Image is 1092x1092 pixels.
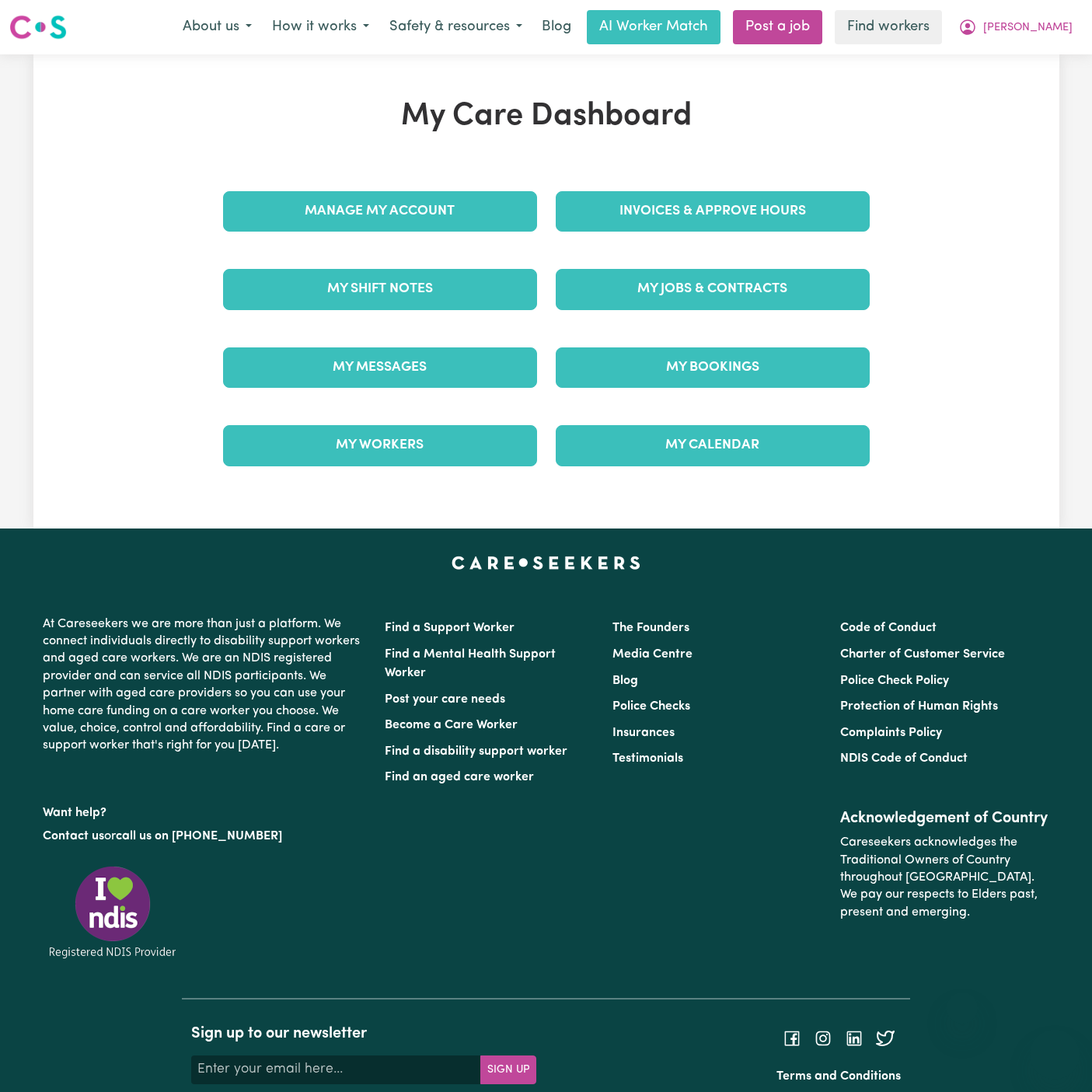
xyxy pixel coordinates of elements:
p: At Careseekers we are more than just a platform. We connect individuals directly to disability su... [43,609,366,761]
a: Follow Careseekers on Instagram [814,1031,832,1044]
input: Enter your email here... [191,1055,481,1083]
a: Blog [612,675,638,687]
p: or [43,822,366,851]
img: Careseekers logo [9,13,67,41]
a: My Calendar [556,425,870,466]
a: Follow Careseekers on LinkedIn [845,1031,863,1044]
a: Find a Support Worker [385,622,515,634]
a: Post a job [733,10,822,44]
button: About us [173,11,262,44]
span: [PERSON_NAME] [983,19,1073,37]
a: Media Centre [612,648,693,661]
a: Find a disability support worker [385,745,567,758]
a: Follow Careseekers on Twitter [876,1031,895,1044]
button: How it works [262,11,379,44]
a: Find workers [835,10,942,44]
a: Find a Mental Health Support Worker [385,648,556,679]
a: Post your care needs [385,693,505,706]
button: My Account [948,11,1083,44]
a: The Founders [612,622,689,634]
button: Safety & resources [379,11,532,44]
a: Follow Careseekers on Facebook [783,1031,801,1044]
a: My Bookings [556,347,870,388]
a: Police Check Policy [840,675,949,687]
a: My Messages [223,347,537,388]
a: Police Checks [612,700,690,713]
a: call us on [PHONE_NUMBER] [116,830,282,843]
a: Terms and Conditions [776,1070,901,1083]
p: Careseekers acknowledges the Traditional Owners of Country throughout [GEOGRAPHIC_DATA]. We pay o... [840,828,1049,927]
h2: Sign up to our newsletter [191,1024,536,1043]
iframe: Button to launch messaging window [1030,1030,1080,1080]
a: Complaints Policy [840,727,942,739]
a: Careseekers home page [452,556,640,569]
h2: Acknowledgement of Country [840,809,1049,828]
a: Insurances [612,727,675,739]
a: Charter of Customer Service [840,648,1005,661]
p: Want help? [43,798,366,822]
a: My Jobs & Contracts [556,269,870,309]
a: NDIS Code of Conduct [840,752,968,765]
a: My Shift Notes [223,269,537,309]
iframe: Close message [947,993,978,1024]
img: Registered NDIS provider [43,863,183,961]
button: Subscribe [480,1055,536,1083]
a: Invoices & Approve Hours [556,191,870,232]
h1: My Care Dashboard [214,98,879,135]
a: Become a Care Worker [385,719,518,731]
a: Testimonials [612,752,683,765]
a: Contact us [43,830,104,843]
a: Find an aged care worker [385,771,534,783]
a: Code of Conduct [840,622,937,634]
a: My Workers [223,425,537,466]
a: AI Worker Match [587,10,720,44]
a: Careseekers logo [9,9,67,45]
a: Protection of Human Rights [840,700,998,713]
a: Blog [532,10,581,44]
a: Manage My Account [223,191,537,232]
